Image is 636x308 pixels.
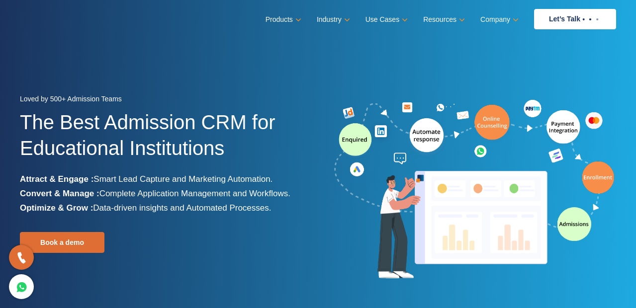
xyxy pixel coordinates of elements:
[20,189,99,198] b: Convert & Manage :
[266,12,299,27] a: Products
[317,12,348,27] a: Industry
[480,12,517,27] a: Company
[365,12,406,27] a: Use Cases
[20,203,93,213] b: Optimize & Grow :
[423,12,463,27] a: Resources
[534,9,616,29] a: Let’s Talk
[20,92,311,109] div: Loved by 500+ Admission Teams
[93,174,273,184] span: Smart Lead Capture and Marketing Automation.
[20,109,311,172] h1: The Best Admission CRM for Educational Institutions
[93,203,271,213] span: Data-driven insights and Automated Processes.
[333,97,616,283] img: admission-software-home-page-header
[20,232,104,253] a: Book a demo
[99,189,290,198] span: Complete Application Management and Workflows.
[20,174,93,184] b: Attract & Engage :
